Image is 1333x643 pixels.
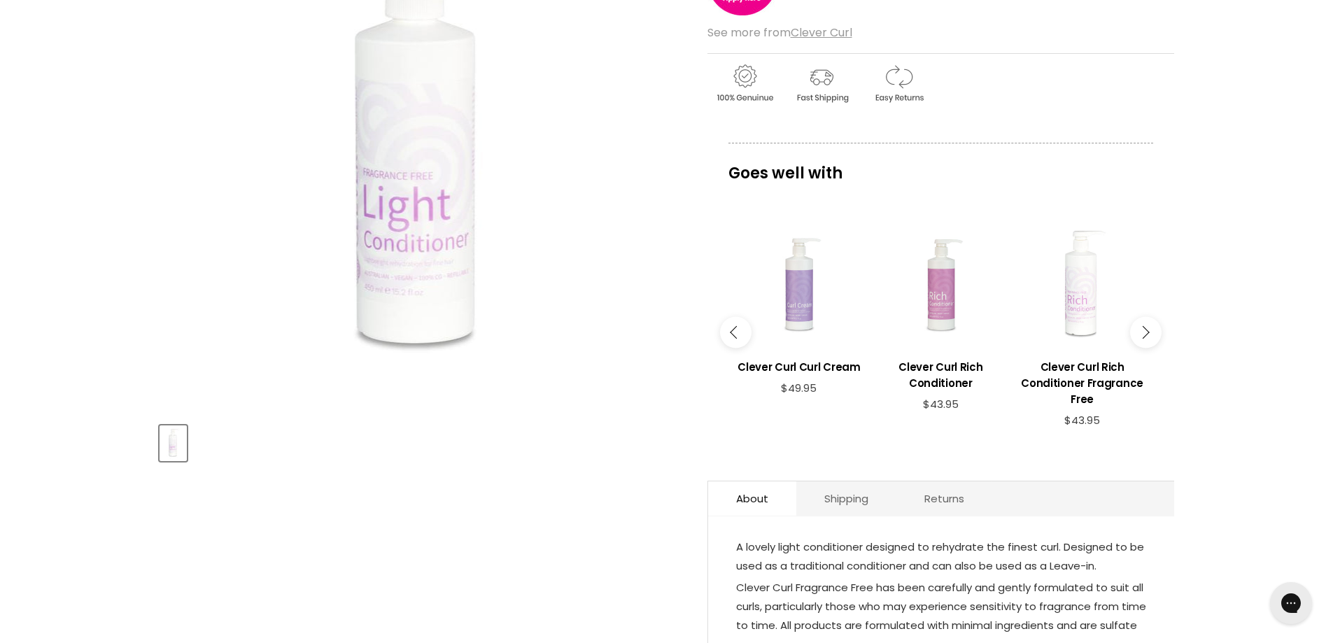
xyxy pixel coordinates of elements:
[877,348,1004,398] a: View product:Clever Curl Rich Conditioner
[707,24,852,41] span: See more from
[923,397,959,411] span: $43.95
[1018,348,1145,414] a: View product:Clever Curl Rich Conditioner Fragrance Free
[707,62,782,105] img: genuine.gif
[735,359,863,375] h3: Clever Curl Curl Cream
[791,24,852,41] a: Clever Curl
[735,348,863,382] a: View product:Clever Curl Curl Cream
[796,481,896,516] a: Shipping
[877,359,1004,391] h3: Clever Curl Rich Conditioner
[728,143,1153,189] p: Goes well with
[784,62,859,105] img: shipping.gif
[1018,359,1145,407] h3: Clever Curl Rich Conditioner Fragrance Free
[708,481,796,516] a: About
[861,62,936,105] img: returns.gif
[896,481,992,516] a: Returns
[157,421,684,461] div: Product thumbnails
[161,427,185,460] img: Clever Curl Light Conditioner Fragrance Free
[1263,577,1319,629] iframe: Gorgias live chat messenger
[160,425,187,461] button: Clever Curl Light Conditioner Fragrance Free
[736,537,1146,578] p: A lovely light conditioner designed to rehydrate the finest curl. Designed to be used as a tradit...
[1064,413,1100,428] span: $43.95
[781,381,817,395] span: $49.95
